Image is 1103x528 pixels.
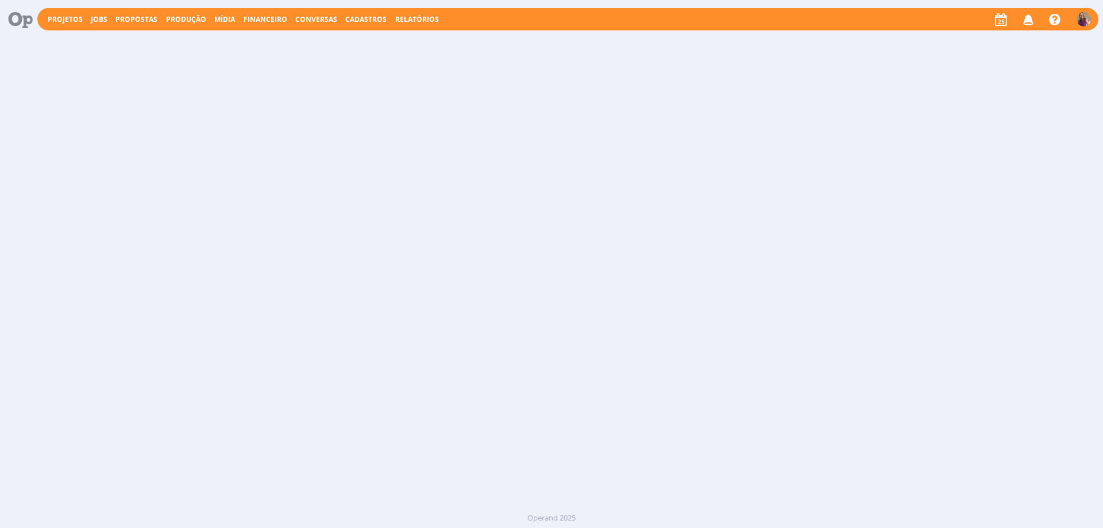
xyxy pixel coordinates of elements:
button: A [1076,9,1092,29]
button: Projetos [44,15,86,24]
a: Projetos [48,14,83,24]
span: Cadastros [345,14,387,24]
a: Propostas [115,14,157,24]
img: A [1077,12,1091,26]
button: Relatórios [392,15,442,24]
a: Conversas [295,14,337,24]
span: Financeiro [244,14,287,24]
a: Mídia [214,14,235,24]
button: Cadastros [342,15,390,24]
button: Conversas [292,15,341,24]
button: Mídia [211,15,238,24]
a: Produção [166,14,206,24]
a: Relatórios [395,14,439,24]
button: Propostas [112,15,161,24]
button: Jobs [87,15,111,24]
a: Jobs [91,14,107,24]
button: Financeiro [240,15,291,24]
button: Produção [163,15,210,24]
